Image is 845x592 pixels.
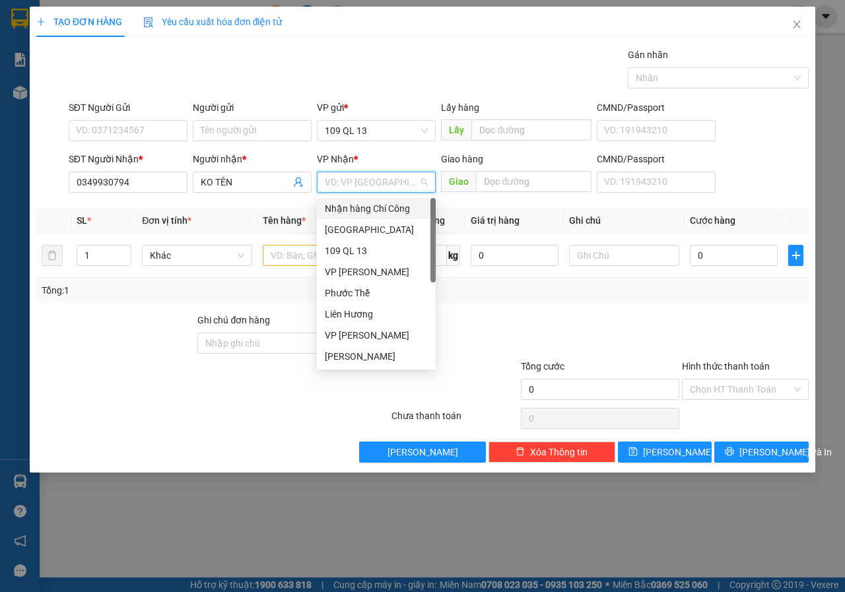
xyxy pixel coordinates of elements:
[441,154,483,164] span: Giao hàng
[42,283,327,298] div: Tổng: 1
[197,315,270,325] label: Ghi chú đơn hàng
[725,447,734,457] span: printer
[36,17,46,26] span: plus
[325,286,428,300] div: Phước Thể
[317,198,436,219] div: Nhận hàng Chí Công
[325,201,428,216] div: Nhận hàng Chí Công
[150,246,244,265] span: Khác
[643,445,714,459] span: [PERSON_NAME]
[682,361,770,372] label: Hình thức thanh toán
[789,250,803,261] span: plus
[76,48,86,59] span: phone
[325,349,428,364] div: [PERSON_NAME]
[69,152,187,166] div: SĐT Người Nhận
[77,215,87,226] span: SL
[325,307,428,321] div: Liên Hương
[516,447,525,457] span: delete
[76,9,187,25] b: [PERSON_NAME]
[69,100,187,115] div: SĐT Người Gửi
[441,119,471,141] span: Lấy
[197,333,356,354] input: Ghi chú đơn hàng
[739,445,832,459] span: [PERSON_NAME] và In
[388,445,458,459] span: [PERSON_NAME]
[143,16,283,27] span: Yêu cầu xuất hóa đơn điện tử
[76,32,86,42] span: environment
[390,409,520,432] div: Chưa thanh toán
[489,442,615,463] button: deleteXóa Thông tin
[325,121,428,141] span: 109 QL 13
[317,304,436,325] div: Liên Hương
[317,325,436,346] div: VP Phan Thiết
[690,215,735,226] span: Cước hàng
[142,215,191,226] span: Đơn vị tính
[6,82,133,104] b: GỬI : 109 QL 13
[628,49,668,60] label: Gán nhãn
[788,245,803,266] button: plus
[471,245,558,266] input: 0
[317,282,436,304] div: Phước Thể
[714,442,809,463] button: printer[PERSON_NAME] và In
[317,261,436,282] div: VP Phan Rí
[476,171,591,192] input: Dọc đường
[317,100,436,115] div: VP gửi
[325,328,428,343] div: VP [PERSON_NAME]
[193,100,312,115] div: Người gửi
[325,265,428,279] div: VP [PERSON_NAME]
[471,215,520,226] span: Giá trị hàng
[317,240,436,261] div: 109 QL 13
[628,447,638,457] span: save
[471,119,591,141] input: Dọc đường
[193,152,312,166] div: Người nhận
[792,19,802,30] span: close
[521,361,564,372] span: Tổng cước
[597,152,716,166] div: CMND/Passport
[441,171,476,192] span: Giao
[564,208,685,234] th: Ghi chú
[263,215,306,226] span: Tên hàng
[6,46,252,62] li: 02523854854
[36,16,122,27] span: TẠO ĐƠN HÀNG
[778,7,815,44] button: Close
[293,177,304,187] span: user-add
[325,222,428,237] div: [GEOGRAPHIC_DATA]
[317,219,436,240] div: Sài Gòn
[6,29,252,46] li: 01 [PERSON_NAME]
[597,100,716,115] div: CMND/Passport
[447,245,460,266] span: kg
[359,442,486,463] button: [PERSON_NAME]
[143,17,154,28] img: icon
[317,346,436,367] div: Lương Sơn
[325,244,428,258] div: 109 QL 13
[618,442,712,463] button: save[PERSON_NAME]
[441,102,479,113] span: Lấy hàng
[6,6,72,72] img: logo.jpg
[263,245,373,266] input: VD: Bàn, Ghế
[317,154,354,164] span: VP Nhận
[530,445,588,459] span: Xóa Thông tin
[42,245,63,266] button: delete
[569,245,679,266] input: Ghi Chú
